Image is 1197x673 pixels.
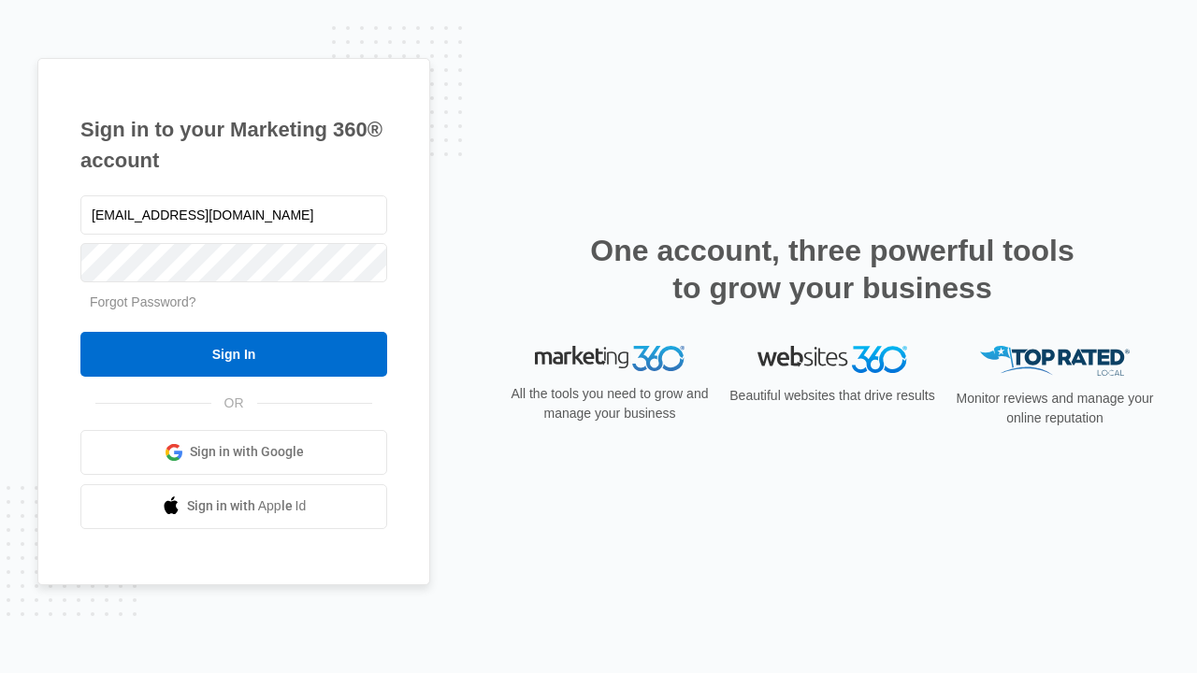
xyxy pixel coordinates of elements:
[505,384,714,423] p: All the tools you need to grow and manage your business
[584,232,1080,307] h2: One account, three powerful tools to grow your business
[211,394,257,413] span: OR
[728,386,937,406] p: Beautiful websites that drive results
[90,294,196,309] a: Forgot Password?
[980,346,1130,377] img: Top Rated Local
[187,496,307,516] span: Sign in with Apple Id
[80,195,387,235] input: Email
[757,346,907,373] img: Websites 360
[80,332,387,377] input: Sign In
[190,442,304,462] span: Sign in with Google
[80,484,387,529] a: Sign in with Apple Id
[535,346,685,372] img: Marketing 360
[80,114,387,176] h1: Sign in to your Marketing 360® account
[80,430,387,475] a: Sign in with Google
[950,389,1160,428] p: Monitor reviews and manage your online reputation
